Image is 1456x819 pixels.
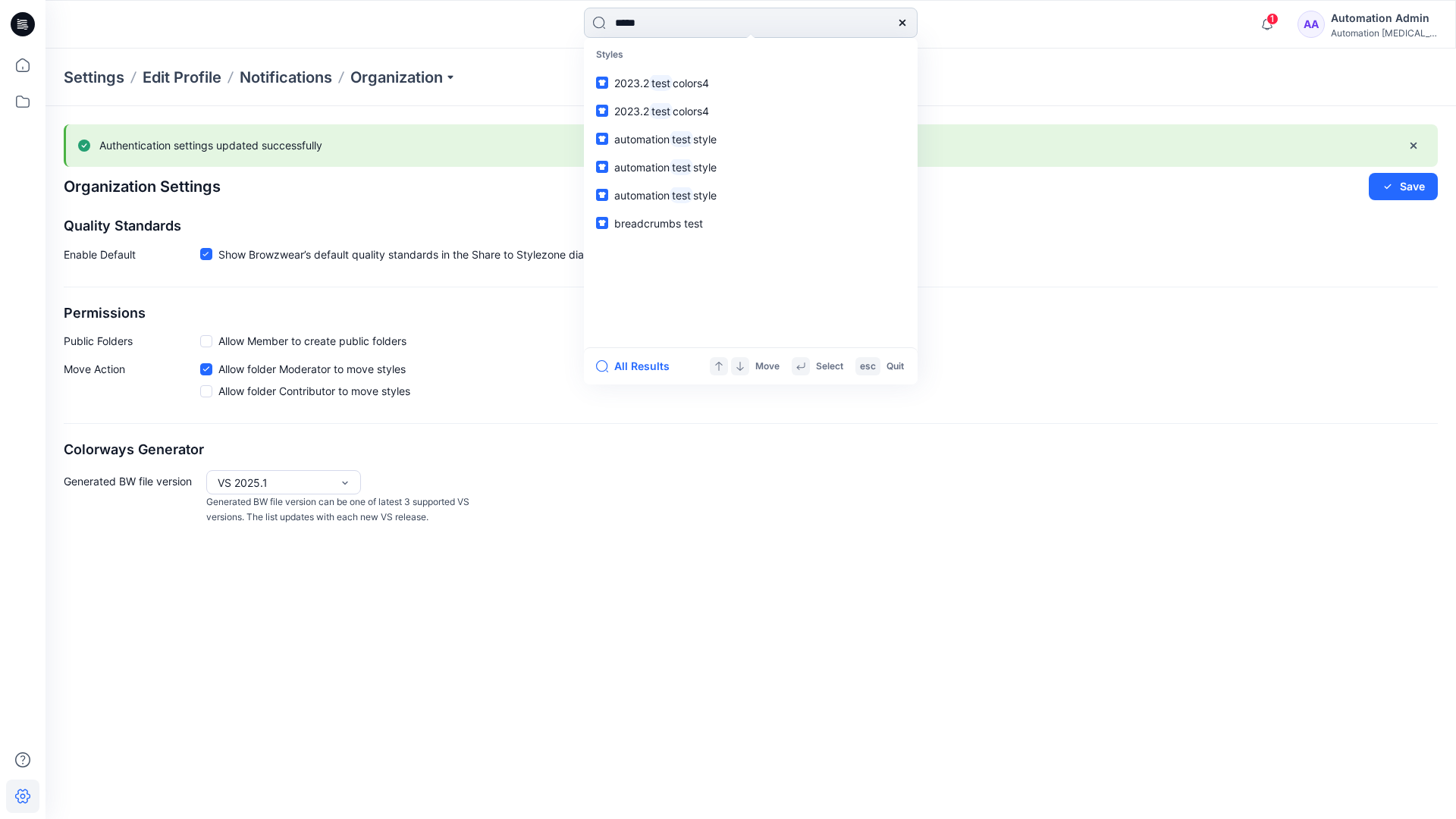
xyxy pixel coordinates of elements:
[649,74,673,92] mark: test
[1369,173,1438,200] button: Save
[64,333,200,349] p: Public Folders
[860,359,876,375] p: esc
[670,158,693,176] mark: test
[614,77,649,89] span: 2023.2
[673,77,709,89] span: colors4
[218,333,406,349] span: Allow Member to create public folders
[673,105,709,118] span: colors4
[64,67,124,88] p: Settings
[64,218,1438,234] h2: Quality Standards
[587,153,915,181] a: automationteststyle
[218,361,406,377] span: Allow folder Moderator to move styles
[143,67,221,88] a: Edit Profile
[240,67,332,88] a: Notifications
[1298,11,1325,38] div: AA
[649,102,673,120] mark: test
[218,383,410,399] span: Allow folder Contributor to move styles
[218,246,599,262] span: Show Browzwear’s default quality standards in the Share to Stylezone dialog
[64,470,200,526] p: Generated BW file version
[587,41,915,69] p: Styles
[1331,9,1437,27] div: Automation Admin
[670,187,693,204] mark: test
[693,189,717,202] span: style
[693,161,717,174] span: style
[693,133,717,146] span: style
[587,69,915,97] a: 2023.2testcolors4
[596,357,679,375] button: All Results
[218,475,331,491] div: VS 2025.1
[64,178,221,196] h2: Organization Settings
[587,125,915,153] a: automationteststyle
[64,306,1438,322] h2: Permissions
[587,181,915,209] a: automationteststyle
[587,97,915,125] a: 2023.2testcolors4
[614,217,703,230] span: breadcrumbs test
[614,189,670,202] span: automation
[816,359,843,375] p: Select
[64,246,200,268] p: Enable Default
[755,359,780,375] p: Move
[670,130,693,148] mark: test
[64,442,1438,458] h2: Colorways Generator
[614,105,649,118] span: 2023.2
[614,161,670,174] span: automation
[1266,13,1279,25] span: 1
[587,209,915,237] a: breadcrumbs test
[206,494,476,526] p: Generated BW file version can be one of latest 3 supported VS versions. The list updates with eac...
[614,133,670,146] span: automation
[99,136,322,155] p: Authentication settings updated successfully
[886,359,904,375] p: Quit
[1331,27,1437,39] div: Automation [MEDICAL_DATA]...
[64,361,200,405] p: Move Action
